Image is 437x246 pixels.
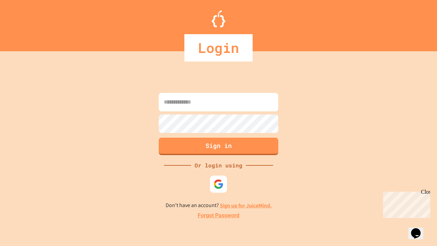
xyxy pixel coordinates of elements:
div: Login [184,34,253,61]
img: Logo.svg [212,10,225,27]
button: Sign in [159,138,278,155]
div: Or login using [191,161,246,169]
div: Chat with us now!Close [3,3,47,43]
iframe: chat widget [380,189,430,218]
p: Don't have an account? [166,201,272,210]
img: google-icon.svg [213,179,224,189]
a: Sign up for JuiceMind. [220,202,272,209]
iframe: chat widget [408,219,430,239]
a: Forgot Password [198,211,239,220]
